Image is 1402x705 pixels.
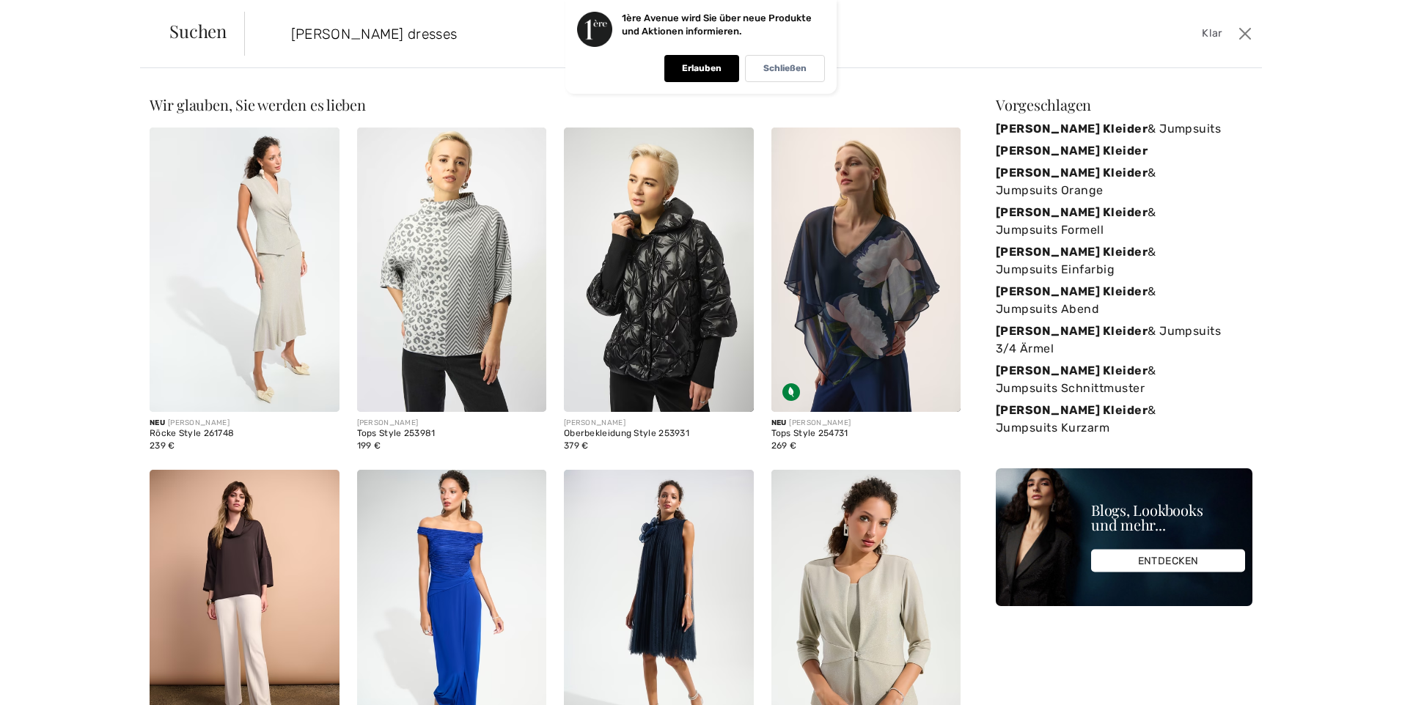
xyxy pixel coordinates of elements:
span: Wir glauben, Sie werden es lieben [150,95,366,114]
div: ENTDECKEN [1091,550,1245,572]
a: [PERSON_NAME] Kleider& Jumpsuits [996,118,1252,140]
p: 1ère Avenue wird Sie über neue Produkte und Aktionen informieren. [622,12,812,37]
strong: [PERSON_NAME] Kleider [996,166,1148,180]
a: [PERSON_NAME] Kleider& Jumpsuits 3/4 Ärmel [996,320,1252,360]
strong: [PERSON_NAME] Kleider [996,122,1148,136]
img: Nachhaltiger Stoff [782,383,800,401]
a: [PERSON_NAME] Kleider [996,140,1252,162]
img: Joseph Ribkoff Oberteile Style 253981. VANILLE/GRAU [357,128,547,412]
div: Tops Style 253981 [357,429,547,439]
div: Blogs, Lookbooks und mehr... [1091,503,1245,532]
div: [PERSON_NAME] [771,418,961,429]
span: 379 € [564,440,589,451]
img: Joseph Ribkoff Oberbekleidung Style 253931. Schwarz [564,128,754,412]
a: [PERSON_NAME] Kleider& Jumpsuits Schnittmuster [996,360,1252,399]
span: Neu [771,418,787,427]
span: 269 € [771,440,797,451]
div: [PERSON_NAME] [357,418,547,429]
strong: [PERSON_NAME] Kleider [996,324,1148,338]
a: [PERSON_NAME] Kleider& Jumpsuits Orange [996,162,1252,202]
div: Röcke Style 261748 [150,429,340,439]
span: 239 € [150,440,175,451]
img: Joseph Ribkoff Oberteile Style 254731. Mitternachtsblau/Multi [771,128,961,412]
strong: [PERSON_NAME] Kleider [996,284,1148,298]
a: [PERSON_NAME] Kleider& Jumpsuits Formell [996,202,1252,241]
strong: [PERSON_NAME] Kleider [996,363,1148,377]
a: [PERSON_NAME] Kleider& Jumpsuits Kurzarm [996,399,1252,439]
div: [PERSON_NAME] [150,418,340,429]
img: Joseph Ribkoff Röcke Style 261748. Champagner 171 [150,128,340,412]
span: Klar [1202,26,1222,42]
button: Schließen [1233,22,1255,45]
strong: [PERSON_NAME] Kleider [996,205,1148,219]
span: Suchen [169,22,227,40]
p: Schließen [763,63,807,74]
div: Tops Style 254731 [771,429,961,439]
input: GEBEN SIE EIN, UM ZU SUCHEN [280,12,995,56]
span: 199 € [357,440,381,451]
span: Hilfe [32,10,64,23]
div: [PERSON_NAME] [564,418,754,429]
div: Vorgeschlagen [996,97,1252,112]
div: Oberbekleidung Style 253931 [564,429,754,439]
img: Blogs, Lookbooks und mehr... [996,468,1252,606]
span: Neu [150,418,165,427]
strong: [PERSON_NAME] Kleider [996,144,1148,158]
strong: [PERSON_NAME] Kleider [996,245,1148,259]
strong: [PERSON_NAME] Kleider [996,403,1148,417]
a: [PERSON_NAME] Kleider& Jumpsuits Einfarbig [996,241,1252,281]
p: Erlauben [682,63,722,74]
a: [PERSON_NAME] Kleider& Jumpsuits Abend [996,281,1252,320]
